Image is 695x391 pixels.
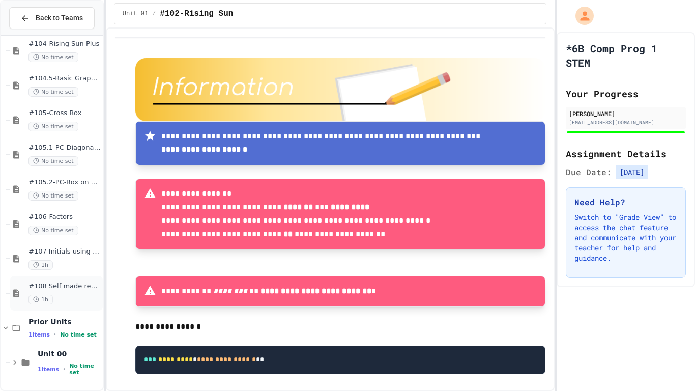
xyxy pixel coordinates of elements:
span: Unit 01 [123,10,148,18]
h2: Assignment Details [566,147,686,161]
span: Back to Teams [36,13,83,23]
span: #104-Rising Sun Plus [28,40,101,48]
span: Due Date: [566,166,612,178]
div: [PERSON_NAME] [569,109,683,118]
h2: Your Progress [566,87,686,101]
span: No time set [28,52,78,62]
span: #102-Rising Sun [160,8,233,20]
span: 1h [28,260,53,270]
span: Unit 00 [38,349,101,358]
h3: Need Help? [574,196,677,208]
span: • [63,365,65,373]
span: #108 Self made review (15pts) [28,282,101,291]
span: #106-Factors [28,213,101,221]
div: My Account [565,4,596,27]
div: [EMAIL_ADDRESS][DOMAIN_NAME] [569,119,683,126]
span: #105-Cross Box [28,109,101,118]
span: 1 items [38,366,59,373]
span: [DATE] [616,165,648,179]
button: Back to Teams [9,7,95,29]
h1: *6B Comp Prog 1 STEM [566,41,686,70]
span: #107 Initials using shapes(11pts) [28,247,101,256]
span: #105.2-PC-Box on Box [28,178,101,187]
span: • [54,330,56,339]
span: Prior Units [28,317,101,326]
span: No time set [28,191,78,201]
span: No time set [69,362,101,376]
span: No time set [60,331,97,338]
span: 1h [28,295,53,304]
span: No time set [28,156,78,166]
span: 1 items [28,331,50,338]
span: No time set [28,87,78,97]
span: No time set [28,122,78,131]
span: No time set [28,226,78,235]
span: #105.1-PC-Diagonal line [28,144,101,152]
span: / [152,10,156,18]
p: Switch to "Grade View" to access the chat feature and communicate with your teacher for help and ... [574,212,677,263]
span: #104.5-Basic Graphics Review [28,74,101,83]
